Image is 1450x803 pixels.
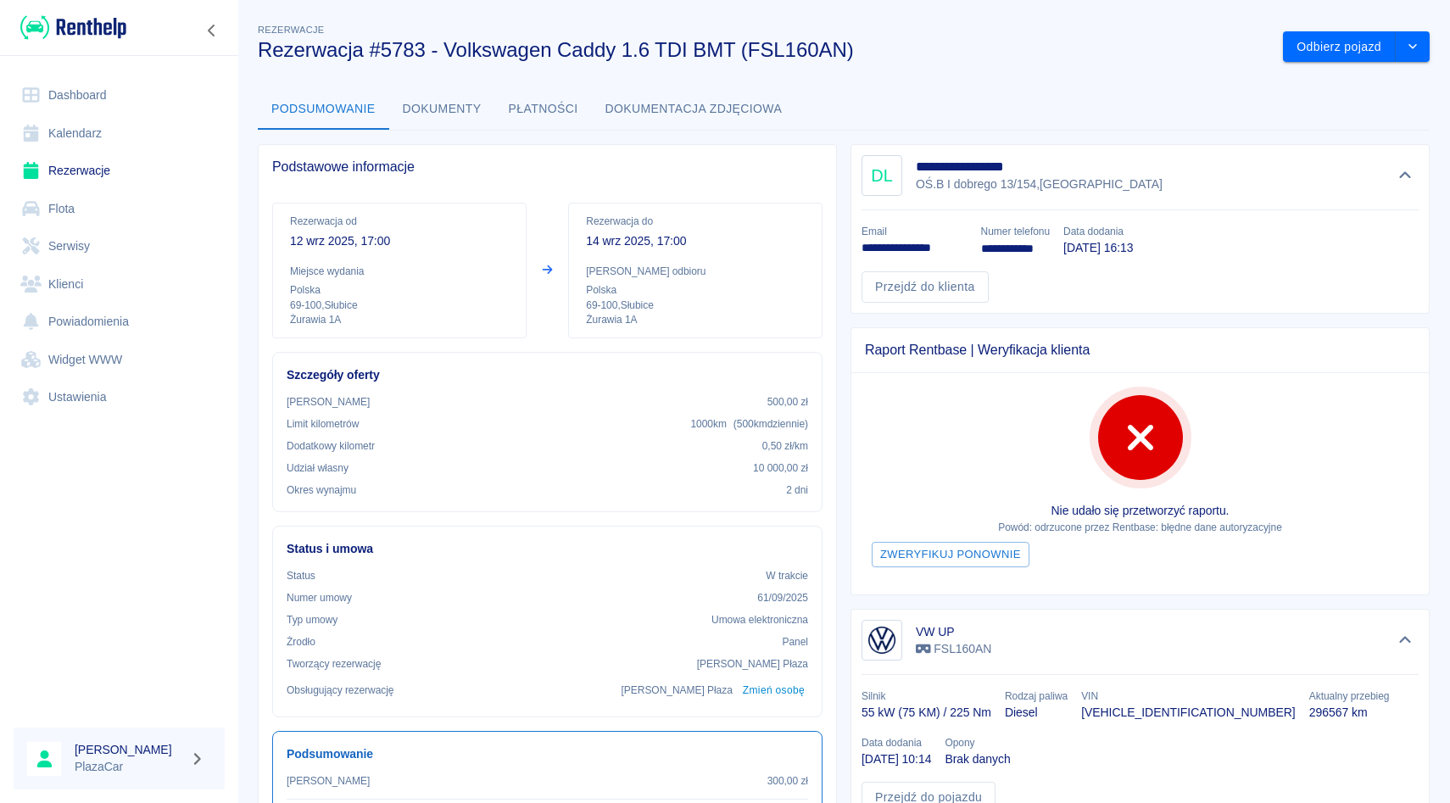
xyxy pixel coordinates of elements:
[199,20,225,42] button: Zwiń nawigację
[865,342,1415,359] span: Raport Rentbase | Weryfikacja klienta
[1063,239,1133,257] p: [DATE] 16:13
[586,282,805,298] p: Polska
[1309,704,1390,722] p: 296567 km
[14,190,225,228] a: Flota
[862,155,902,196] div: DL
[586,214,805,229] p: Rezerwacja do
[767,773,808,789] p: 300,00 zł
[14,227,225,265] a: Serwisy
[862,704,991,722] p: 55 kW (75 KM) / 225 Nm
[1081,704,1296,722] p: [VEHICLE_IDENTIFICATION_NUMBER]
[622,683,733,698] p: [PERSON_NAME] Płaza
[258,38,1269,62] h3: Rezerwacja #5783 - Volkswagen Caddy 1.6 TDI BMT (FSL160AN)
[862,224,968,239] p: Email
[767,394,808,410] p: 500,00 zł
[916,176,1163,193] p: OŚ.B I dobrego 13/154 , [GEOGRAPHIC_DATA]
[14,341,225,379] a: Widget WWW
[14,378,225,416] a: Ustawienia
[865,623,899,657] img: Image
[75,758,183,776] p: PlazaCar
[762,438,808,454] p: 0,50 zł /km
[258,89,389,130] button: Podsumowanie
[20,14,126,42] img: Renthelp logo
[14,303,225,341] a: Powiadomienia
[862,750,931,768] p: [DATE] 10:14
[287,656,381,672] p: Tworzący rezerwację
[258,25,324,35] span: Rezerwacje
[1391,628,1419,652] button: Ukryj szczegóły
[290,232,509,250] p: 12 wrz 2025, 17:00
[1309,689,1390,704] p: Aktualny przebieg
[1396,31,1430,63] button: drop-down
[872,542,1029,568] button: Zweryfikuj ponownie
[766,568,808,583] p: W trakcie
[945,735,1010,750] p: Opony
[1005,704,1068,722] p: Diesel
[586,298,805,313] p: 69-100 , Słubice
[592,89,796,130] button: Dokumentacja zdjęciowa
[287,683,394,698] p: Obsługujący rezerwację
[75,741,183,758] h6: [PERSON_NAME]
[290,214,509,229] p: Rezerwacja od
[586,232,805,250] p: 14 wrz 2025, 17:00
[287,366,808,384] h6: Szczegóły oferty
[757,590,808,605] p: 61/09/2025
[287,612,337,627] p: Typ umowy
[1005,689,1068,704] p: Rodzaj paliwa
[733,418,808,430] span: ( 500 km dziennie )
[981,224,1050,239] p: Numer telefonu
[14,76,225,114] a: Dashboard
[783,634,809,650] p: Panel
[711,612,808,627] p: Umowa elektroniczna
[1391,164,1419,187] button: Ukryj szczegóły
[786,482,808,498] p: 2 dni
[865,502,1415,520] p: Nie udało się przetworzyć raportu.
[916,640,991,658] p: FSL160AN
[287,773,370,789] p: [PERSON_NAME]
[389,89,495,130] button: Dokumenty
[739,678,808,703] button: Zmień osobę
[287,540,808,558] h6: Status i umowa
[690,416,808,432] p: 1000 km
[287,568,315,583] p: Status
[287,438,375,454] p: Dodatkowy kilometr
[287,634,315,650] p: Żrodło
[14,114,225,153] a: Kalendarz
[287,394,370,410] p: [PERSON_NAME]
[495,89,592,130] button: Płatności
[945,750,1010,768] p: Brak danych
[865,520,1415,535] p: Powód: odrzucone przez Rentbase: błędne dane autoryzacyjne
[862,689,991,704] p: Silnik
[1081,689,1296,704] p: VIN
[290,282,509,298] p: Polska
[862,735,931,750] p: Data dodania
[287,590,352,605] p: Numer umowy
[287,416,359,432] p: Limit kilometrów
[916,623,991,640] h6: VW UP
[287,482,356,498] p: Okres wynajmu
[290,264,509,279] p: Miejsce wydania
[697,656,808,672] p: [PERSON_NAME] Płaza
[272,159,823,176] span: Podstawowe informacje
[287,460,349,476] p: Udział własny
[290,298,509,313] p: 69-100 , Słubice
[1063,224,1133,239] p: Data dodania
[14,265,225,304] a: Klienci
[862,271,989,303] a: Przejdź do klienta
[14,14,126,42] a: Renthelp logo
[14,152,225,190] a: Rezerwacje
[290,313,509,327] p: Żurawia 1A
[586,264,805,279] p: [PERSON_NAME] odbioru
[1283,31,1396,63] button: Odbierz pojazd
[287,745,808,763] h6: Podsumowanie
[753,460,808,476] p: 10 000,00 zł
[586,313,805,327] p: Żurawia 1A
